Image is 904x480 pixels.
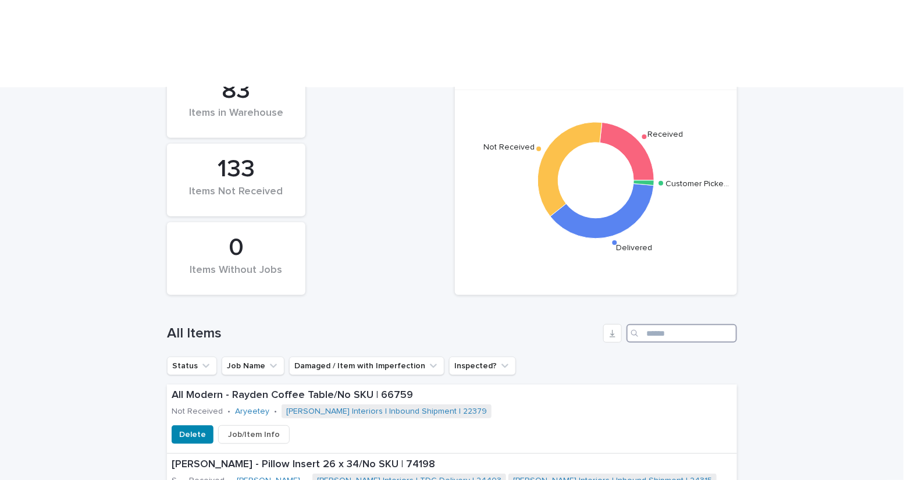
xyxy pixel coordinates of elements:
p: • [227,407,230,417]
a: All Modern - Rayden Coffee Table/No SKU | 66759Not Received•Aryeetey •[PERSON_NAME] Interiors | I... [167,385,737,454]
h1: All Items [167,325,599,342]
div: 83 [187,76,286,105]
text: Customer Picke… [665,180,729,188]
button: Damaged / Item with Imperfection [289,357,444,375]
p: Not Received [172,407,223,417]
div: 0 [187,233,286,262]
div: Items Without Jobs [187,264,286,289]
input: Search [627,324,737,343]
a: Aryeetey [235,407,269,417]
p: [PERSON_NAME] - Pillow Insert 26 x 34/No SKU | 74198 [172,458,732,471]
button: Job/Item Info [218,425,290,444]
span: Delete [179,429,206,440]
div: Items Not Received [187,186,286,210]
text: Delivered [616,244,652,252]
a: [PERSON_NAME] Interiors | Inbound Shipment | 22379 [286,407,487,417]
button: Inspected? [449,357,516,375]
text: Received [648,130,684,138]
button: Status [167,357,217,375]
span: Job/Item Info [228,429,280,440]
p: • [274,407,277,417]
button: Job Name [222,357,284,375]
p: All Modern - Rayden Coffee Table/No SKU | 66759 [172,389,732,402]
div: 133 [187,155,286,184]
text: Not Received [483,143,535,151]
button: Delete [172,425,213,444]
div: Items in Warehouse [187,107,286,131]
